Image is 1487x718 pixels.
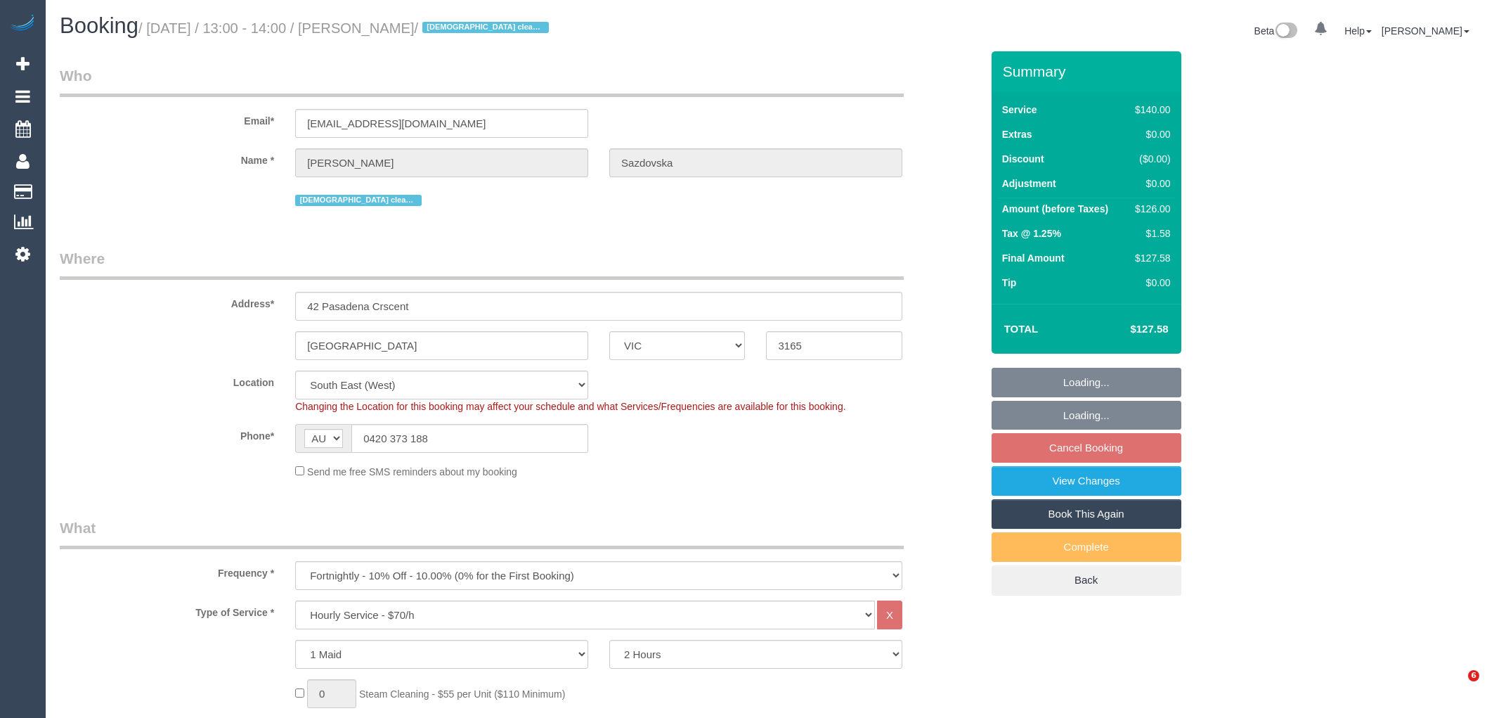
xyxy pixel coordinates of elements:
[359,688,565,700] span: Steam Cleaning - $55 per Unit ($110 Minimum)
[766,331,902,360] input: Post Code*
[49,292,285,311] label: Address*
[1129,276,1170,290] div: $0.00
[1088,323,1168,335] h4: $127.58
[1004,323,1039,335] strong: Total
[351,424,588,453] input: Phone*
[1129,177,1170,191] div: $0.00
[1274,23,1297,41] img: New interface
[1254,25,1298,37] a: Beta
[1002,103,1037,117] label: Service
[1002,276,1017,290] label: Tip
[295,401,845,412] span: Changing the Location for this booking may affect your schedule and what Services/Frequencies are...
[1129,251,1170,265] div: $127.58
[1002,251,1065,265] label: Final Amount
[1468,670,1479,681] span: 6
[992,499,1181,529] a: Book This Again
[49,561,285,580] label: Frequency *
[49,148,285,167] label: Name *
[60,65,904,97] legend: Who
[60,13,138,38] span: Booking
[8,14,37,34] img: Automaid Logo
[1382,25,1469,37] a: [PERSON_NAME]
[60,248,904,280] legend: Where
[307,466,517,477] span: Send me free SMS reminders about my booking
[1129,152,1170,166] div: ($0.00)
[1002,202,1108,216] label: Amount (before Taxes)
[49,601,285,620] label: Type of Service *
[1129,103,1170,117] div: $140.00
[295,109,588,138] input: Email*
[1002,177,1056,191] label: Adjustment
[295,195,422,206] span: [DEMOGRAPHIC_DATA] cleaner preferred
[609,148,902,177] input: Last Name*
[1439,670,1473,704] iframe: Intercom live chat
[1002,127,1032,141] label: Extras
[1129,202,1170,216] div: $126.00
[60,518,904,549] legend: What
[992,565,1181,595] a: Back
[138,20,553,36] small: / [DATE] / 13:00 - 14:00 / [PERSON_NAME]
[1002,226,1061,241] label: Tax @ 1.25%
[1002,152,1044,166] label: Discount
[49,371,285,390] label: Location
[422,22,549,33] span: [DEMOGRAPHIC_DATA] cleaner preferred
[1344,25,1372,37] a: Help
[1129,127,1170,141] div: $0.00
[1003,63,1174,79] h3: Summary
[1129,226,1170,241] div: $1.58
[295,148,588,177] input: First Name*
[295,331,588,360] input: Suburb*
[415,20,553,36] span: /
[49,109,285,128] label: Email*
[49,424,285,443] label: Phone*
[992,466,1181,496] a: View Changes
